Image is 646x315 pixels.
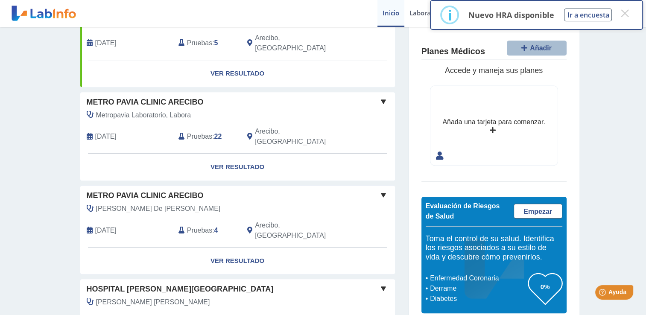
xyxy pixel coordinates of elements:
span: Pruebas [187,225,212,236]
span: Arecibo, PR [255,33,349,53]
button: Añadir [507,41,567,55]
span: Pruebas [187,38,212,48]
li: Diabetes [428,294,528,304]
h3: 0% [528,281,562,292]
div: : [172,126,241,147]
a: Ver Resultado [80,248,395,274]
span: Arecibo, PR [255,220,349,241]
span: Arecibo, PR [255,126,349,147]
span: Metropavia Laboratorio, Labora [96,110,191,120]
h4: Planes Médicos [421,47,485,57]
p: Nuevo HRA disponible [468,10,554,20]
h5: Toma el control de su salud. Identifica los riesgos asociados a su estilo de vida y descubre cómo... [426,234,562,262]
span: Rivera Reveron, Cesar [96,297,210,307]
span: Evaluación de Riesgos de Salud [426,202,500,220]
span: Pruebas [187,131,212,142]
div: : [172,220,241,241]
a: Empezar [514,204,562,219]
a: Ver Resultado [80,60,395,87]
span: Hospital [PERSON_NAME][GEOGRAPHIC_DATA] [87,283,274,295]
span: 1899-12-30 [95,38,117,48]
span: 2024-02-06 [95,225,117,236]
span: Metro Pavia Clinic Arecibo [87,190,204,201]
span: Metro Pavia Clinic Arecibo [87,96,204,108]
div: : [172,33,241,53]
span: Accede y maneja sus planes [445,66,543,75]
button: Ir a encuesta [564,9,612,21]
span: 2025-08-30 [95,131,117,142]
span: Añadir [530,44,552,52]
li: Enfermedad Coronaria [428,273,528,283]
div: Añada una tarjeta para comenzar. [442,117,545,127]
span: Empezar [523,208,552,215]
span: Ortiz De La Cruz, Maria [96,204,221,214]
button: Close this dialog [617,6,632,21]
b: 22 [214,133,222,140]
div: i [447,7,452,23]
a: Ver Resultado [80,154,395,181]
iframe: Help widget launcher [570,282,637,306]
li: Derrame [428,283,528,294]
b: 5 [214,39,218,47]
b: 4 [214,227,218,234]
